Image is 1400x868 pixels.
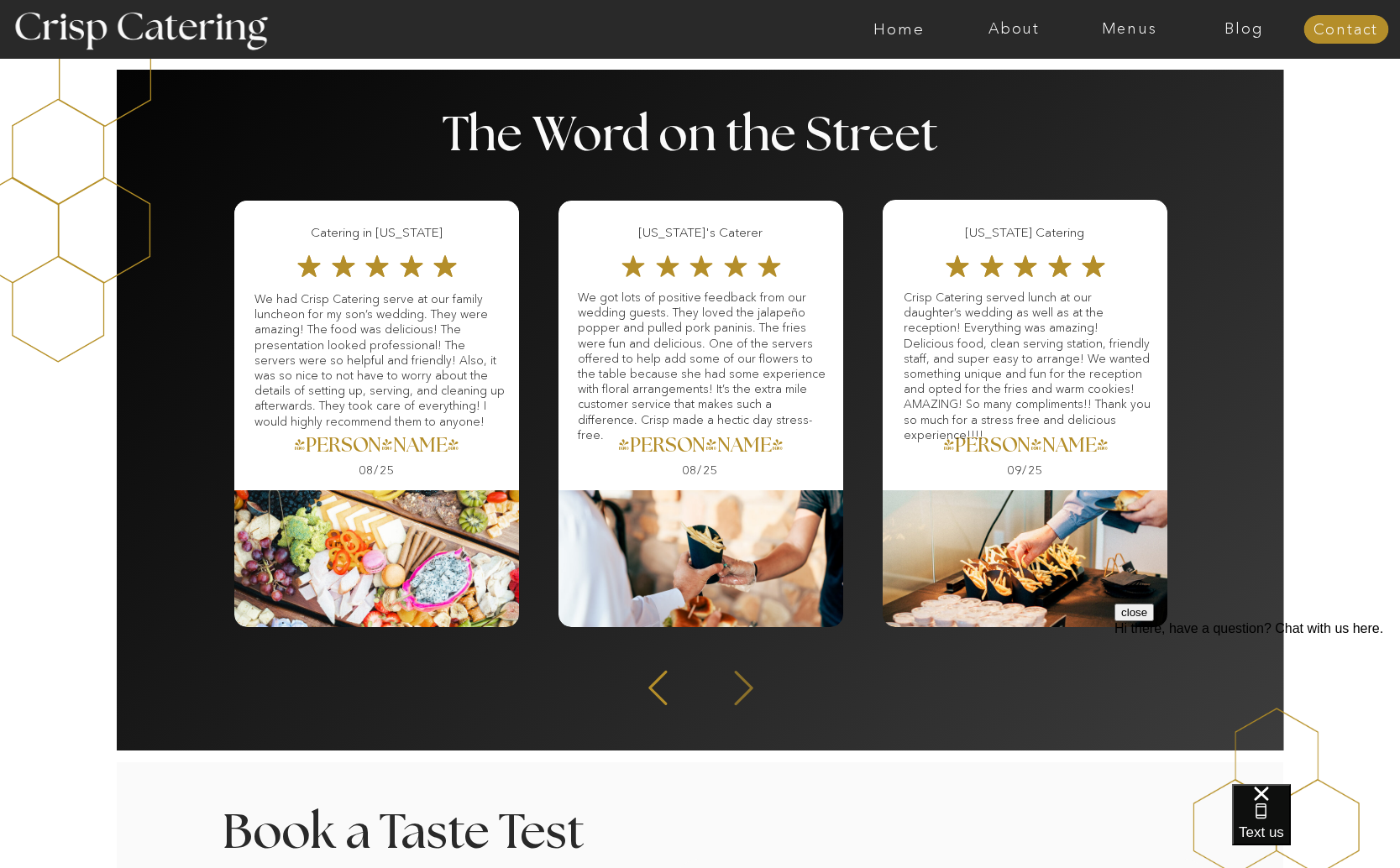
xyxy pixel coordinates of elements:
h3: Book a Taste Test [223,809,627,853]
a: About [957,21,1072,38]
p: We got lots of positive feedback from our wedding guests. They loved the jalapeño popper and pull... [578,290,829,439]
h3: 09/25 [978,464,1073,480]
a: Home [842,21,957,38]
p: We had Crisp Catering serve at our family luncheon for my son’s wedding. They were amazing! The f... [254,291,506,426]
a: Contact [1303,22,1388,39]
a: [PERSON_NAME] [208,436,545,460]
a: Menus [1072,21,1187,38]
h3: 08/25 [653,464,748,480]
h3: [US_STATE] Catering [908,223,1142,243]
iframe: podium webchat widget prompt [1114,604,1400,805]
iframe: podium webchat widget bubble [1232,784,1400,868]
a: Blog [1187,21,1302,38]
p: The Word on the Street [443,112,959,161]
a: [PERSON_NAME] [532,436,869,460]
h3: 08/25 [329,464,425,480]
a: [PERSON_NAME] [857,436,1194,460]
h3: Catering in [US_STATE] [260,223,494,243]
p: Crisp Catering served lunch at our daughter’s wedding as well as at the reception! Everything was... [904,290,1151,439]
h3: [US_STATE]'s Caterer [584,223,818,243]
